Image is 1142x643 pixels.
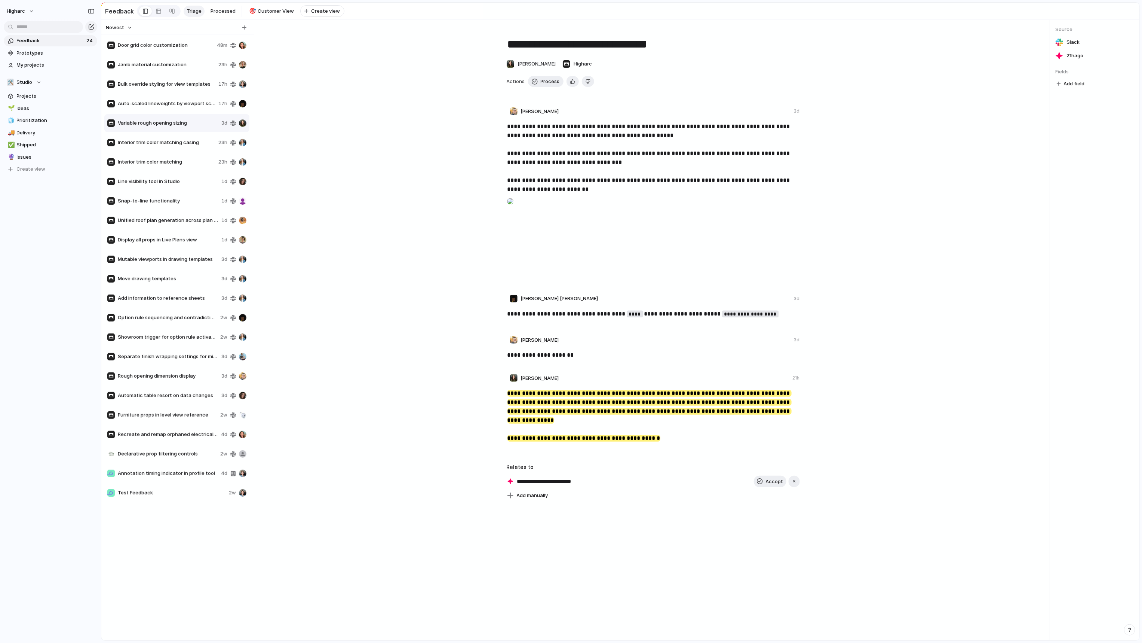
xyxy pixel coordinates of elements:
[217,42,227,49] span: 48m
[17,79,33,86] span: Studio
[221,178,227,185] span: 1d
[118,236,218,244] span: Display all props in Live Plans view
[1056,68,1133,76] span: Fields
[4,152,97,163] a: 🔮Issues
[4,139,97,150] a: ✅Shipped
[221,392,227,399] span: 3d
[4,115,97,126] a: 🧊Prioritization
[118,333,217,341] span: Showroom trigger for option rule activation
[4,60,97,71] a: My projects
[221,236,227,244] span: 1d
[1056,79,1086,89] button: Add field
[118,61,215,68] span: Jamb material customization
[541,78,560,85] span: Process
[17,61,95,69] span: My projects
[118,217,218,224] span: Unified roof plan generation across plan view and previews
[218,100,227,107] span: 17h
[221,353,227,360] span: 3d
[7,129,14,137] button: 🚚
[518,60,556,68] span: [PERSON_NAME]
[221,275,227,283] span: 3d
[7,7,25,15] span: higharc
[184,6,205,17] a: Triage
[8,128,13,137] div: 🚚
[118,197,218,205] span: Snap-to-line functionality
[754,476,786,488] button: Accept
[118,80,215,88] span: Bulk override styling for view templates
[3,5,38,17] button: higharc
[4,77,97,88] button: 🛠️Studio
[118,411,217,419] span: Furniture props in level view reference
[118,392,218,399] span: Automatic table resort on data changes
[7,117,14,124] button: 🧊
[7,141,14,149] button: ✅
[521,108,559,115] span: [PERSON_NAME]
[118,314,217,321] span: Option rule sequencing and contradiction resolution
[8,104,13,113] div: 🌱
[118,42,214,49] span: Door grid color customization
[221,295,227,302] span: 3d
[574,60,592,68] span: Higharc
[4,103,97,114] a: 🌱Ideas
[248,7,255,15] button: 🎯
[7,153,14,161] button: 🔮
[528,76,564,87] button: Process
[258,7,294,15] span: Customer View
[118,178,218,185] span: Line visibility tool in Studio
[1056,26,1133,33] span: Source
[4,164,97,175] button: Create view
[118,489,226,497] span: Test Feedback
[17,129,95,137] span: Delivery
[118,353,218,360] span: Separate finish wrapping settings for mirrored mode
[221,256,227,263] span: 3d
[8,153,13,161] div: 🔮
[7,105,14,112] button: 🌱
[582,76,594,87] button: Delete
[211,7,236,15] span: Processed
[1067,39,1080,46] span: Slack
[17,105,95,112] span: Ideas
[249,7,254,15] div: 🎯
[517,492,548,499] span: Add manually
[4,35,97,46] a: Feedback24
[4,48,97,59] a: Prototypes
[300,5,344,17] button: Create view
[4,127,97,138] a: 🚚Delivery
[118,158,215,166] span: Interior trim color matching
[105,7,134,16] h2: Feedback
[118,372,218,380] span: Rough opening dimension display
[4,91,97,102] a: Projects
[118,100,215,107] span: Auto-scaled lineweights by viewport scale
[86,37,94,45] span: 24
[521,336,559,344] span: [PERSON_NAME]
[220,314,227,321] span: 2w
[221,470,227,477] span: 4d
[1056,37,1133,48] a: Slack
[118,139,215,146] span: Interior trim color matching casing
[8,116,13,125] div: 🧊
[221,197,227,205] span: 1d
[507,78,525,85] span: Actions
[218,158,227,166] span: 23h
[229,489,236,497] span: 2w
[507,463,800,471] h3: Relates to
[245,6,297,17] a: 🎯Customer View
[105,23,133,33] button: Newest
[220,333,227,341] span: 2w
[106,24,124,31] span: Newest
[561,58,594,70] button: Higharc
[504,58,558,70] button: [PERSON_NAME]
[118,450,217,458] span: Declarative prop filtering controls
[7,79,14,86] div: 🛠️
[8,141,13,149] div: ✅
[17,165,46,173] span: Create view
[220,450,227,458] span: 2w
[521,295,598,302] span: [PERSON_NAME] [PERSON_NAME]
[208,6,239,17] a: Processed
[118,119,218,127] span: Variable rough opening sizing
[17,37,84,45] span: Feedback
[218,139,227,146] span: 23h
